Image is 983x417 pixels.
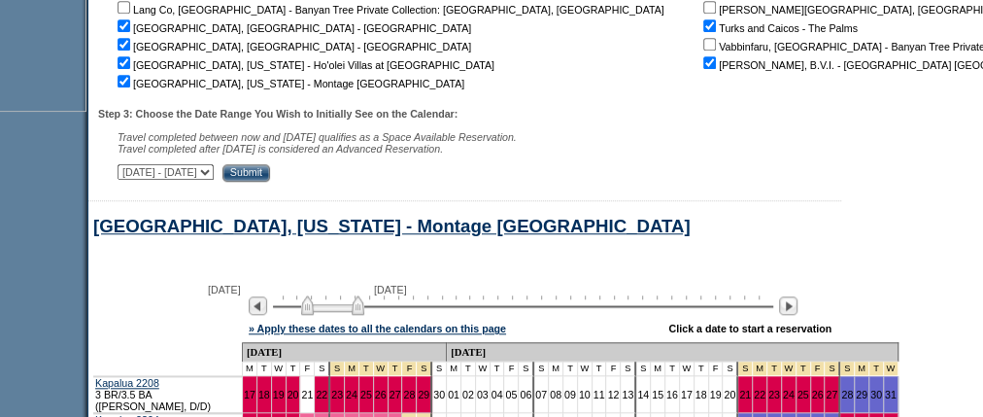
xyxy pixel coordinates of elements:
[695,362,709,376] td: T
[114,78,464,89] nobr: [GEOGRAPHIC_DATA], [US_STATE] - Montage [GEOGRAPHIC_DATA]
[709,362,724,376] td: F
[448,389,459,400] a: 01
[374,284,407,295] span: [DATE]
[637,389,649,400] a: 14
[95,377,159,389] a: Kapalua 2208
[840,362,855,376] td: New Year's
[811,362,826,376] td: Christmas
[287,362,301,376] td: T
[345,362,359,376] td: Thanksgiving
[869,362,884,376] td: New Year's
[301,389,313,400] a: 21
[768,389,780,400] a: 23
[462,389,474,400] a: 02
[504,362,519,376] td: F
[563,362,578,376] td: T
[779,296,797,315] img: Next
[723,362,738,376] td: S
[699,22,858,34] nobr: Turks and Caicos - The Palms
[621,362,636,376] td: S
[346,389,357,400] a: 24
[606,362,621,376] td: F
[477,389,489,400] a: 03
[695,389,707,400] a: 18
[244,389,255,400] a: 17
[315,362,330,376] td: S
[389,362,403,376] td: Thanksgiving
[520,389,531,400] a: 06
[855,362,869,376] td: New Year's
[418,389,429,400] a: 29
[783,389,795,400] a: 24
[417,362,432,376] td: Thanksgiving
[593,389,605,400] a: 11
[300,362,315,376] td: F
[114,41,471,52] nobr: [GEOGRAPHIC_DATA], [GEOGRAPHIC_DATA] - [GEOGRAPHIC_DATA]
[622,389,633,400] a: 13
[549,362,563,376] td: M
[841,389,853,400] a: 28
[433,389,445,400] a: 30
[359,362,374,376] td: Thanksgiving
[316,389,327,400] a: 22
[564,389,576,400] a: 09
[668,323,831,334] div: Click a date to start a reservation
[114,59,494,71] nobr: [GEOGRAPHIC_DATA], [US_STATE] - Ho'olei Villas at [GEOGRAPHIC_DATA]
[505,389,517,400] a: 05
[374,362,389,376] td: Thanksgiving
[826,389,837,400] a: 27
[331,389,343,400] a: 23
[272,362,287,376] td: W
[273,389,285,400] a: 19
[118,131,517,143] span: Travel completed between now and [DATE] qualifies as a Space Available Reservation.
[884,362,898,376] td: New Year's
[870,389,882,400] a: 30
[93,376,243,413] td: 3 BR/3.5 BA ([PERSON_NAME], D/D)
[767,362,782,376] td: Christmas
[403,389,415,400] a: 28
[593,362,607,376] td: T
[739,389,751,400] a: 21
[652,389,663,400] a: 15
[208,284,241,295] span: [DATE]
[447,342,898,362] td: [DATE]
[249,323,506,334] a: » Apply these dates to all the calendars on this page
[491,389,503,400] a: 04
[710,389,722,400] a: 19
[243,362,257,376] td: M
[797,389,809,400] a: 25
[330,362,345,376] td: Thanksgiving
[651,362,665,376] td: M
[114,4,664,16] nobr: Lang Co, [GEOGRAPHIC_DATA] - Banyan Tree Private Collection: [GEOGRAPHIC_DATA], [GEOGRAPHIC_DATA]
[432,362,447,376] td: S
[666,389,678,400] a: 16
[782,362,797,376] td: Christmas
[797,362,811,376] td: Christmas
[257,362,272,376] td: T
[680,362,695,376] td: W
[856,389,867,400] a: 29
[753,362,767,376] td: Christmas
[535,389,547,400] a: 07
[93,216,691,236] a: [GEOGRAPHIC_DATA], [US_STATE] - Montage [GEOGRAPHIC_DATA]
[825,362,840,376] td: Christmas
[243,342,447,362] td: [DATE]
[476,362,491,376] td: W
[578,362,593,376] td: W
[636,362,651,376] td: S
[249,296,267,315] img: Previous
[402,362,417,376] td: Thanksgiving
[461,362,476,376] td: T
[724,389,735,400] a: 20
[738,362,753,376] td: Christmas
[114,22,471,34] nobr: [GEOGRAPHIC_DATA], [GEOGRAPHIC_DATA] - [GEOGRAPHIC_DATA]
[754,389,765,400] a: 22
[258,389,270,400] a: 18
[98,108,458,120] b: Step 3: Choose the Date Range You Wish to Initially See on the Calendar:
[288,389,299,400] a: 20
[885,389,897,400] a: 31
[579,389,591,400] a: 10
[118,143,443,155] nobr: Travel completed after [DATE] is considered an Advanced Reservation.
[681,389,693,400] a: 17
[491,362,505,376] td: T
